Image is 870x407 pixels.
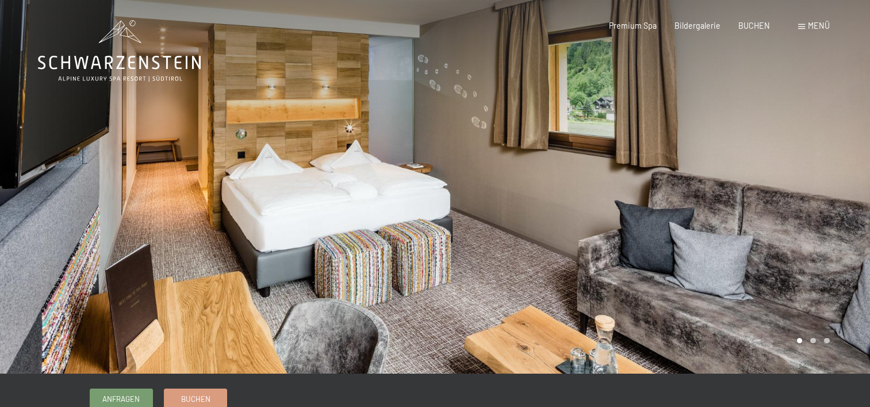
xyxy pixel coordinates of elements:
[102,394,140,404] span: Anfragen
[808,21,830,30] span: Menü
[738,21,770,30] a: BUCHEN
[609,21,657,30] a: Premium Spa
[181,394,210,404] span: Buchen
[674,21,720,30] a: Bildergalerie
